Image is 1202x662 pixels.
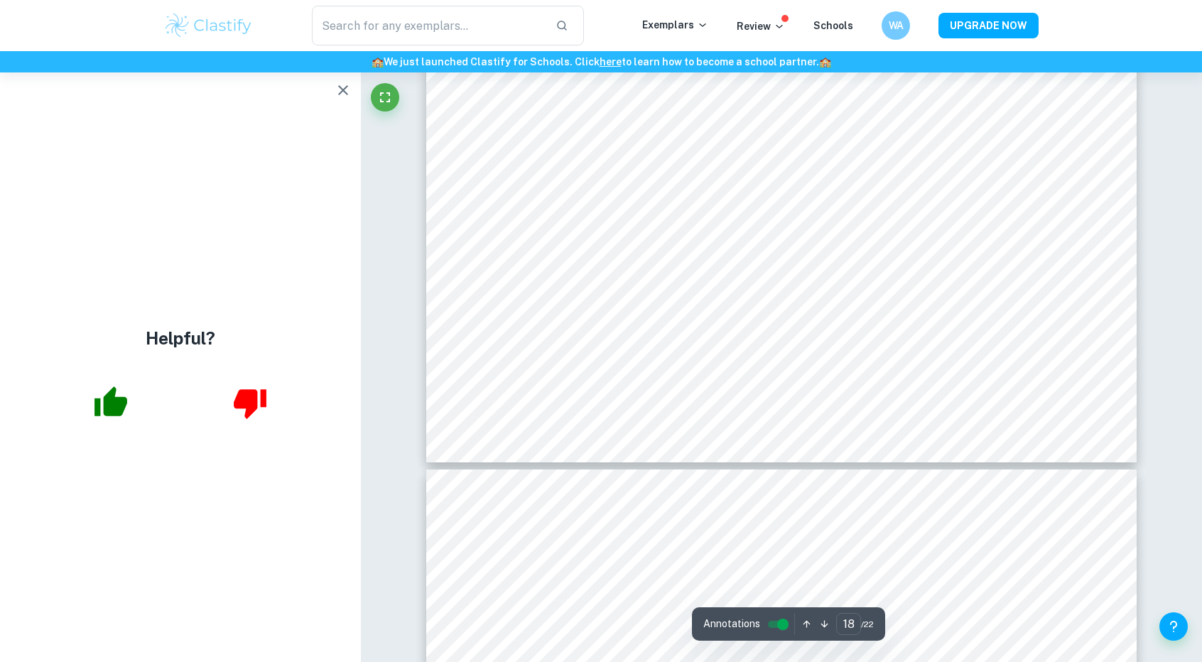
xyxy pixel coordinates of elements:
[372,56,384,67] span: 🏫
[882,11,910,40] button: WA
[819,56,831,67] span: 🏫
[888,18,904,33] h6: WA
[1159,612,1188,641] button: Help and Feedback
[737,18,785,34] p: Review
[938,13,1039,38] button: UPGRADE NOW
[600,56,622,67] a: here
[642,17,708,33] p: Exemplars
[312,6,544,45] input: Search for any exemplars...
[3,54,1199,70] h6: We just launched Clastify for Schools. Click to learn how to become a school partner.
[146,325,215,351] h4: Helpful?
[163,11,254,40] img: Clastify logo
[371,83,399,112] button: Fullscreen
[813,20,853,31] a: Schools
[703,617,760,631] span: Annotations
[861,618,874,631] span: / 22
